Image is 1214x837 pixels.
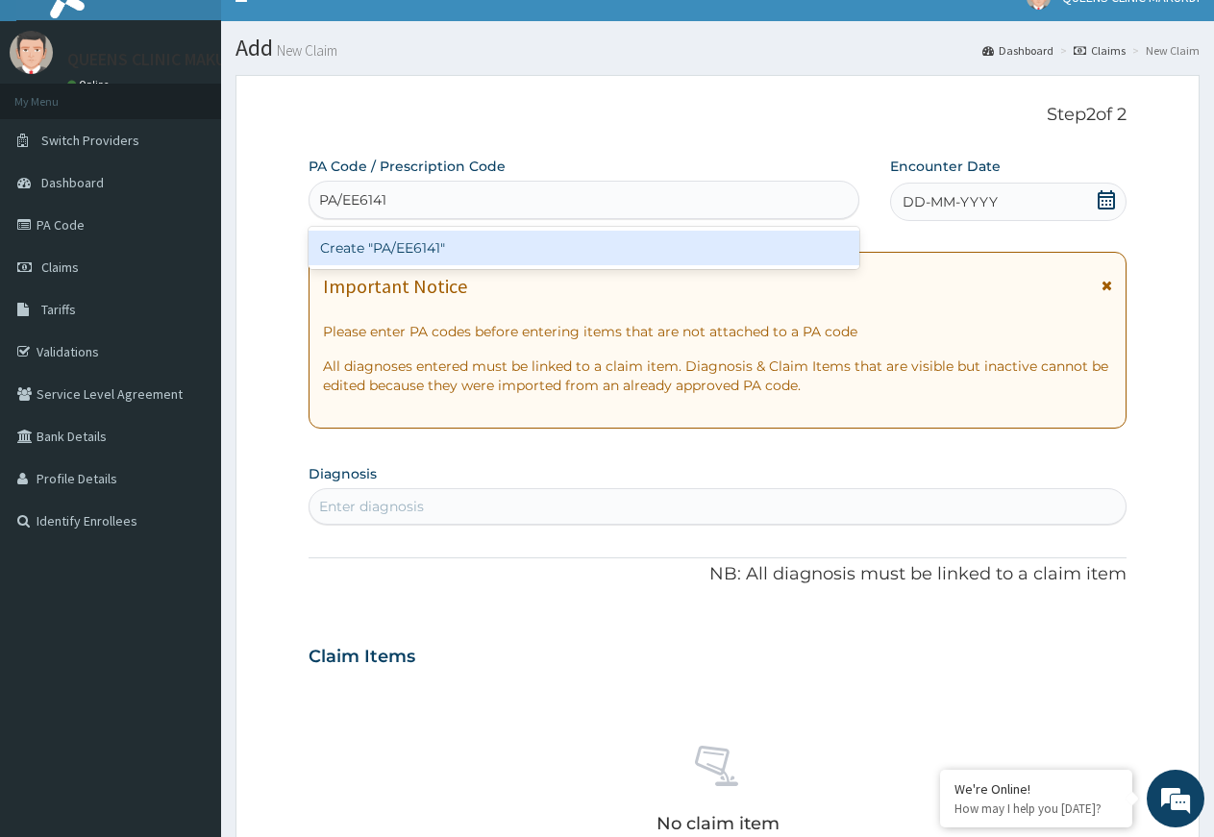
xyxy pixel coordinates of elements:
[315,10,361,56] div: Minimize live chat window
[36,96,78,144] img: d_794563401_company_1708531726252_794563401
[309,105,1127,126] p: Step 2 of 2
[309,562,1127,587] p: NB: All diagnosis must be linked to a claim item
[41,301,76,318] span: Tariffs
[10,31,53,74] img: User Image
[309,231,859,265] div: Create "PA/EE6141"
[67,78,113,91] a: Online
[67,51,251,68] p: QUEENS CLINIC MAKURDI
[982,42,1053,59] a: Dashboard
[323,322,1112,341] p: Please enter PA codes before entering items that are not attached to a PA code
[309,157,506,176] label: PA Code / Prescription Code
[1074,42,1126,59] a: Claims
[954,800,1118,817] p: How may I help you today?
[890,157,1001,176] label: Encounter Date
[903,192,998,211] span: DD-MM-YYYY
[1127,42,1200,59] li: New Claim
[111,242,265,436] span: We're online!
[319,497,424,516] div: Enter diagnosis
[41,258,79,276] span: Claims
[954,780,1118,798] div: We're Online!
[41,132,139,149] span: Switch Providers
[323,276,467,297] h1: Important Notice
[41,174,104,191] span: Dashboard
[309,464,377,483] label: Diagnosis
[657,814,780,833] p: No claim item
[273,43,337,58] small: New Claim
[235,36,1200,61] h1: Add
[323,357,1112,395] p: All diagnoses entered must be linked to a claim item. Diagnosis & Claim Items that are visible bu...
[100,108,323,133] div: Chat with us now
[10,525,366,592] textarea: Type your message and hit 'Enter'
[309,647,415,668] h3: Claim Items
